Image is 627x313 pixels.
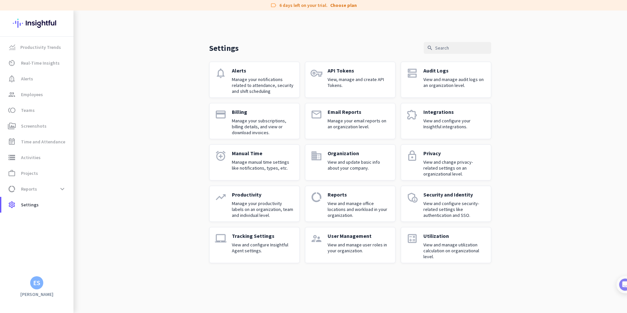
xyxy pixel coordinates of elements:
i: event_note [8,138,16,146]
a: extensionIntegrationsView and configure your Insightful integrations. [401,103,491,139]
span: Activities [21,154,41,161]
i: extension [406,109,418,120]
p: View and change privacy-related settings on an organizational level. [423,159,486,177]
p: Email Reports [328,109,390,115]
a: settingsSettings [1,197,73,213]
p: Tracking Settings [232,233,294,239]
a: data_usageReportsexpand_more [1,181,73,197]
span: Reports [21,185,37,193]
i: notifications [215,67,227,79]
p: Manage your email reports on an organization level. [328,118,390,130]
p: Settings [209,43,239,53]
p: Audit Logs [423,67,486,74]
a: data_usageReportsView and manage office locations and workload in your organization. [305,186,395,222]
span: Alerts [21,75,33,83]
p: Privacy [423,150,486,156]
a: admin_panel_settingsSecurity and IdentityView and configure security-related settings like authen... [401,186,491,222]
i: data_usage [311,191,322,203]
p: View and configure security-related settings like authentication and SSO. [423,200,486,218]
p: View and configure your Insightful integrations. [423,118,486,130]
i: dns [406,67,418,79]
i: calculate [406,233,418,244]
a: perm_mediaScreenshots [1,118,73,134]
i: work_outline [8,169,16,177]
p: Manage manual time settings like notifications, types, etc. [232,159,294,171]
a: notificationsAlertsManage your notifications related to attendance, security and shift scheduling [209,62,300,98]
p: Security and Identity [423,191,486,198]
a: supervisor_accountUser ManagementView and manage user roles in your organization. [305,227,395,263]
p: Billing [232,109,294,115]
a: groupEmployees [1,87,73,102]
span: Screenshots [21,122,47,130]
a: menu-itemProductivity Trends [1,39,73,55]
i: admin_panel_settings [406,191,418,203]
i: perm_media [8,122,16,130]
p: Reports [328,191,390,198]
i: email [311,109,322,120]
p: View and update basic info about your company. [328,159,390,171]
span: Projects [21,169,38,177]
a: lockPrivacyView and change privacy-related settings on an organizational level. [401,144,491,180]
i: settings [8,201,16,209]
span: Time and Attendance [21,138,65,146]
p: View and manage user roles in your organization. [328,242,390,254]
p: View and manage office locations and workload in your organization. [328,200,390,218]
i: payment [215,109,227,120]
p: Organization [328,150,390,156]
i: laptop_mac [215,233,227,244]
input: Search [424,42,491,54]
a: laptop_macTracking SettingsView and configure Insightful Agent settings. [209,227,300,263]
span: Productivity Trends [20,43,61,51]
span: Real-Time Insights [21,59,60,67]
a: emailEmail ReportsManage your email reports on an organization level. [305,103,395,139]
a: paymentBillingManage your subscriptions, billing details, and view or download invoices. [209,103,300,139]
p: Integrations [423,109,486,115]
p: Alerts [232,67,294,74]
span: Employees [21,91,43,98]
img: menu-item [9,44,15,50]
i: toll [8,106,16,114]
img: Insightful logo [13,10,61,36]
p: View and configure Insightful Agent settings. [232,242,294,254]
a: event_noteTime and Attendance [1,134,73,150]
i: search [427,45,433,51]
a: dnsAudit LogsView and manage audit logs on an organization level. [401,62,491,98]
p: User Management [328,233,390,239]
span: Teams [21,106,35,114]
p: Utilization [423,233,486,239]
p: Productivity [232,191,294,198]
i: lock [406,150,418,162]
p: View, manage and create API Tokens. [328,76,390,88]
p: Manage your notifications related to attendance, security and shift scheduling [232,76,294,94]
i: group [8,91,16,98]
i: supervisor_account [311,233,322,244]
p: Manage your subscriptions, billing details, and view or download invoices. [232,118,294,136]
i: trending_up [215,191,227,203]
a: work_outlineProjects [1,165,73,181]
i: av_timer [8,59,16,67]
i: domain [311,150,322,162]
a: tollTeams [1,102,73,118]
p: View and manage audit logs on an organization level. [423,76,486,88]
i: alarm_add [215,150,227,162]
p: Manage your productivity labels on an organization, team and individual level. [232,200,294,218]
a: Choose plan [330,2,357,9]
p: View and manage utilization calculation on organizational level. [423,242,486,260]
a: notification_importantAlerts [1,71,73,87]
a: vpn_keyAPI TokensView, manage and create API Tokens. [305,62,395,98]
i: notification_important [8,75,16,83]
i: storage [8,154,16,161]
i: label [270,2,277,9]
a: trending_upProductivityManage your productivity labels on an organization, team and individual le... [209,186,300,222]
a: alarm_addManual TimeManage manual time settings like notifications, types, etc. [209,144,300,180]
i: vpn_key [311,67,322,79]
button: expand_more [56,183,68,195]
p: API Tokens [328,67,390,74]
i: data_usage [8,185,16,193]
a: storageActivities [1,150,73,165]
div: ES [33,280,40,286]
span: Settings [21,201,39,209]
a: calculateUtilizationView and manage utilization calculation on organizational level. [401,227,491,263]
a: av_timerReal-Time Insights [1,55,73,71]
p: Manual Time [232,150,294,156]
